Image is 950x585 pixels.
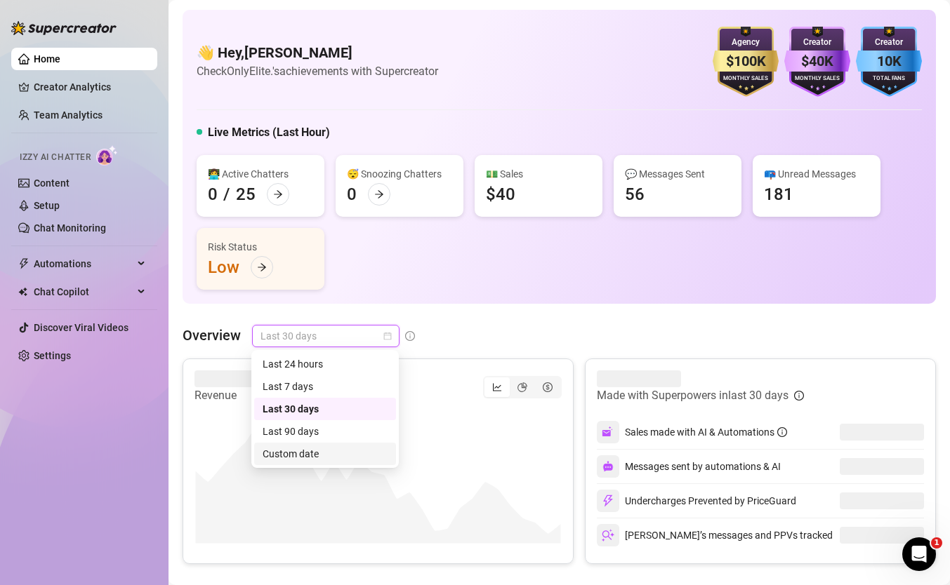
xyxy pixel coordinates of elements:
[856,74,922,83] div: Total Fans
[34,200,60,211] a: Setup
[34,109,103,121] a: Team Analytics
[713,51,779,72] div: $100K
[254,353,396,375] div: Last 24 hours
[931,537,942,549] span: 1
[625,183,645,206] div: 56
[260,325,391,347] span: Last 30 days
[34,76,146,98] a: Creator Analytics
[208,166,313,182] div: 👩‍💻 Active Chatters
[208,183,218,206] div: 0
[34,53,60,65] a: Home
[602,461,614,472] img: svg%3e
[254,443,396,465] div: Custom date
[34,253,133,275] span: Automations
[794,391,804,401] span: info-circle
[236,183,256,206] div: 25
[347,166,452,182] div: 😴 Snoozing Chatters
[11,21,117,35] img: logo-BBDzfeDw.svg
[18,287,27,297] img: Chat Copilot
[777,427,787,437] span: info-circle
[34,177,70,189] a: Content
[96,145,118,166] img: AI Chatter
[902,537,936,571] iframe: Intercom live chat
[517,382,527,392] span: pie-chart
[347,183,357,206] div: 0
[597,455,781,478] div: Messages sent by automations & AI
[254,398,396,420] div: Last 30 days
[597,524,833,546] div: [PERSON_NAME]’s messages and PPVs tracked
[254,420,396,443] div: Last 90 days
[597,490,796,512] div: Undercharges Prevented by PriceGuard
[263,356,388,372] div: Last 24 hours
[486,166,591,182] div: 💵 Sales
[784,27,850,97] img: purple-badge-B9DA21FR.svg
[273,189,283,199] span: arrow-right
[257,262,267,272] span: arrow-right
[197,43,438,62] h4: 👋 Hey, [PERSON_NAME]
[383,332,392,340] span: calendar
[597,387,789,404] article: Made with Superpowers in last 30 days
[263,446,388,462] div: Custom date
[784,74,850,83] div: Monthly Sales
[602,495,614,507] img: svg%3e
[254,375,396,398] div: Last 7 days
[486,183,515,206] div: $40
[713,74,779,83] div: Monthly Sales
[34,222,106,234] a: Chat Monitoring
[18,258,29,269] span: thunderbolt
[492,382,502,392] span: line-chart
[602,529,614,542] img: svg%3e
[784,51,850,72] div: $40K
[34,281,133,303] span: Chat Copilot
[856,36,922,49] div: Creator
[208,124,330,141] h5: Live Metrics (Last Hour)
[34,322,128,333] a: Discover Viral Videos
[194,387,279,404] article: Revenue
[208,239,313,255] div: Risk Status
[856,27,922,97] img: blue-badge-DgoSNQY1.svg
[713,27,779,97] img: gold-badge-CigiZidd.svg
[856,51,922,72] div: 10K
[602,426,614,438] img: svg%3e
[764,166,869,182] div: 📪 Unread Messages
[625,424,787,440] div: Sales made with AI & Automations
[34,350,71,361] a: Settings
[263,424,388,439] div: Last 90 days
[197,62,438,80] article: Check OnlyElite.'s achievements with Supercreator
[405,331,415,341] span: info-circle
[263,401,388,417] div: Last 30 days
[764,183,793,206] div: 181
[543,382,553,392] span: dollar-circle
[784,36,850,49] div: Creator
[374,189,384,199] span: arrow-right
[20,151,91,164] span: Izzy AI Chatter
[183,325,241,346] article: Overview
[713,36,779,49] div: Agency
[625,166,730,182] div: 💬 Messages Sent
[263,379,388,394] div: Last 7 days
[483,376,562,398] div: segmented control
